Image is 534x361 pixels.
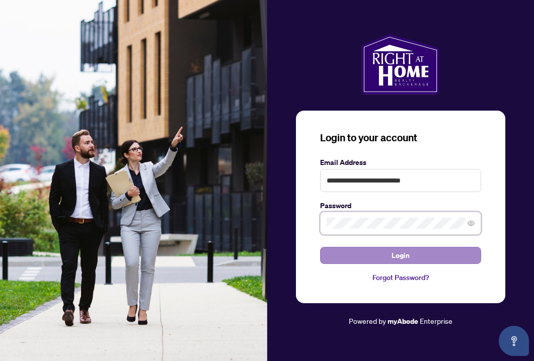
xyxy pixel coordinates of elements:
[392,247,410,263] span: Login
[320,157,481,168] label: Email Address
[349,316,386,325] span: Powered by
[361,34,439,95] img: ma-logo
[499,326,529,356] button: Open asap
[320,200,481,211] label: Password
[320,131,481,145] h3: Login to your account
[320,272,481,283] a: Forgot Password?
[320,247,481,264] button: Login
[468,220,475,227] span: eye
[388,316,418,327] a: myAbode
[420,316,452,325] span: Enterprise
